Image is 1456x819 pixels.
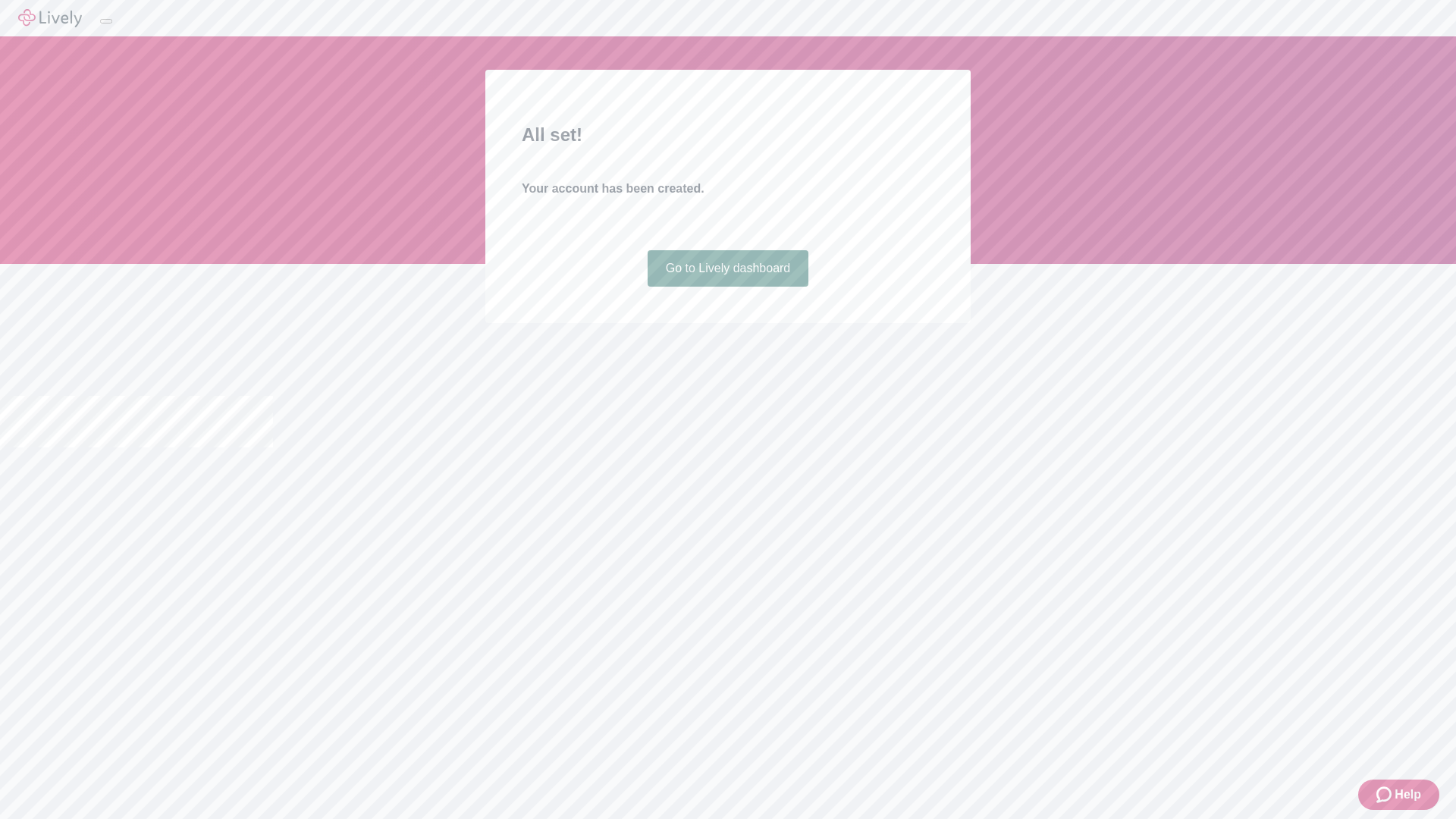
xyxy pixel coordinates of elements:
[648,250,809,287] a: Go to Lively dashboard
[1395,786,1421,804] span: Help
[522,121,934,149] h2: All set!
[1358,780,1439,810] button: Zendesk support iconHelp
[18,9,82,27] img: Lively
[100,19,112,24] button: Log out
[1376,786,1395,804] svg: Zendesk support icon
[522,180,934,198] h4: Your account has been created.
